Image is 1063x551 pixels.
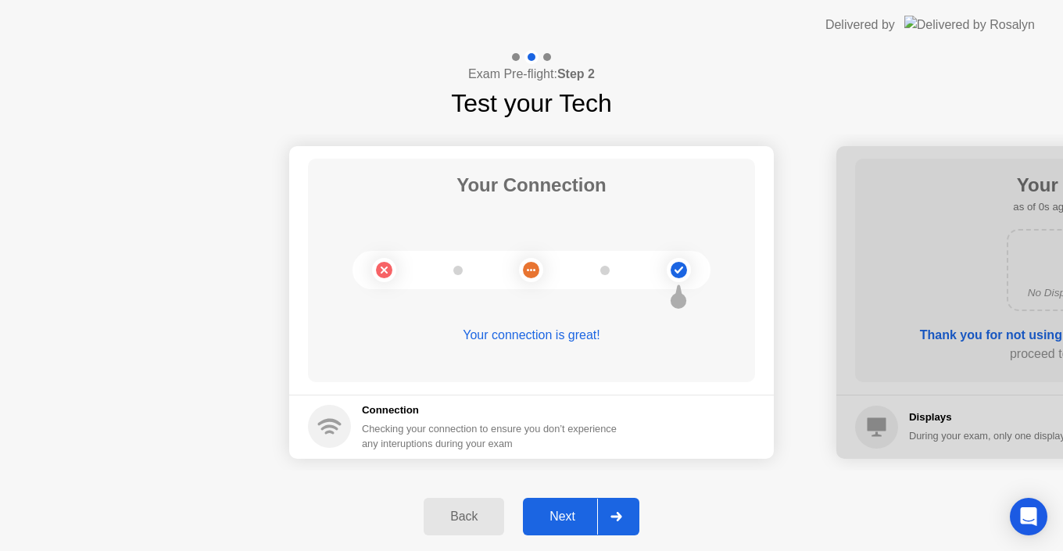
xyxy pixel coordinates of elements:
[1010,498,1047,535] div: Open Intercom Messenger
[557,67,595,81] b: Step 2
[428,510,499,524] div: Back
[523,498,639,535] button: Next
[528,510,597,524] div: Next
[362,403,626,418] h5: Connection
[468,65,595,84] h4: Exam Pre-flight:
[456,171,607,199] h1: Your Connection
[825,16,895,34] div: Delivered by
[362,421,626,451] div: Checking your connection to ensure you don’t experience any interuptions during your exam
[308,326,755,345] div: Your connection is great!
[424,498,504,535] button: Back
[904,16,1035,34] img: Delivered by Rosalyn
[451,84,612,122] h1: Test your Tech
